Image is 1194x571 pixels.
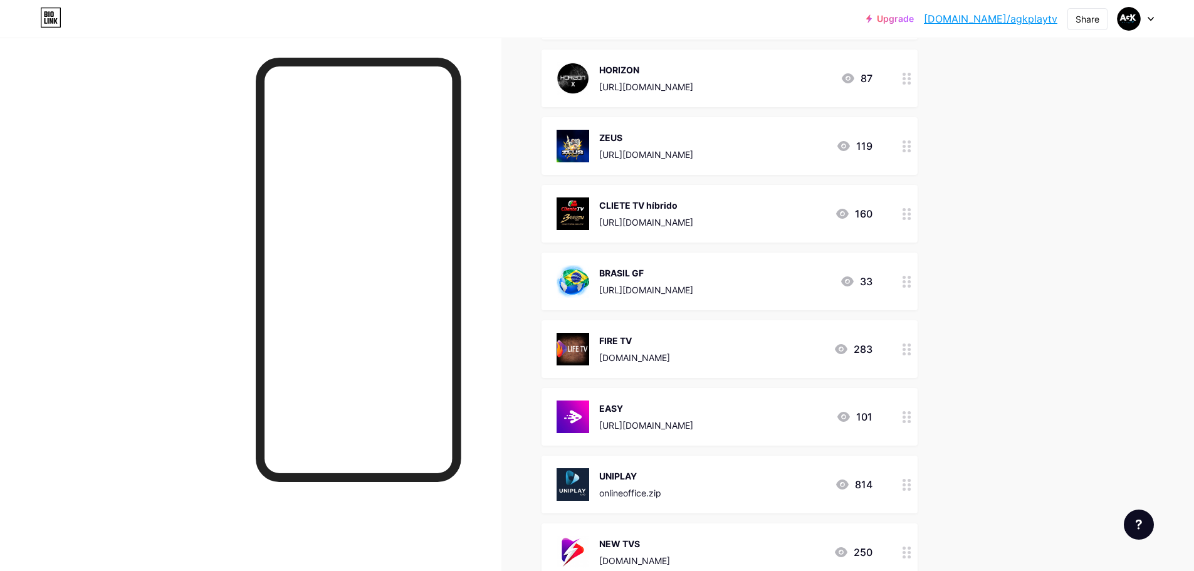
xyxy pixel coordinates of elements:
div: 119 [836,139,872,154]
a: Upgrade [866,14,914,24]
div: UNIPLAY [599,469,661,483]
a: [DOMAIN_NAME]/agkplaytv [924,11,1057,26]
div: 33 [840,274,872,289]
img: BRASIL GF [557,265,589,298]
div: [URL][DOMAIN_NAME] [599,216,693,229]
div: [URL][DOMAIN_NAME] [599,283,693,296]
div: [URL][DOMAIN_NAME] [599,80,693,93]
img: UNIPLAY [557,468,589,501]
img: EASY [557,401,589,433]
div: Share [1076,13,1099,26]
div: [URL][DOMAIN_NAME] [599,148,693,161]
div: 101 [836,409,872,424]
div: HORIZON [599,63,693,76]
div: CLIETE TV híbrido [599,199,693,212]
div: [DOMAIN_NAME] [599,351,670,364]
img: FIRE TV [557,333,589,365]
div: EASY [599,402,693,415]
div: 814 [835,477,872,492]
img: ZEUS [557,130,589,162]
div: BRASIL GF [599,266,693,280]
div: 283 [834,342,872,357]
div: onlineoffice.zip [599,486,661,500]
div: [URL][DOMAIN_NAME] [599,419,693,432]
div: 87 [841,71,872,86]
div: 250 [834,545,872,560]
div: FIRE TV [599,334,670,347]
img: HORIZON [557,62,589,95]
div: [DOMAIN_NAME] [599,554,670,567]
div: NEW TVS [599,537,670,550]
img: CLIETE TV híbrido [557,197,589,230]
div: ZEUS [599,131,693,144]
img: NEW TVS [557,536,589,568]
div: 160 [835,206,872,221]
img: agkplaytv [1117,7,1141,31]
